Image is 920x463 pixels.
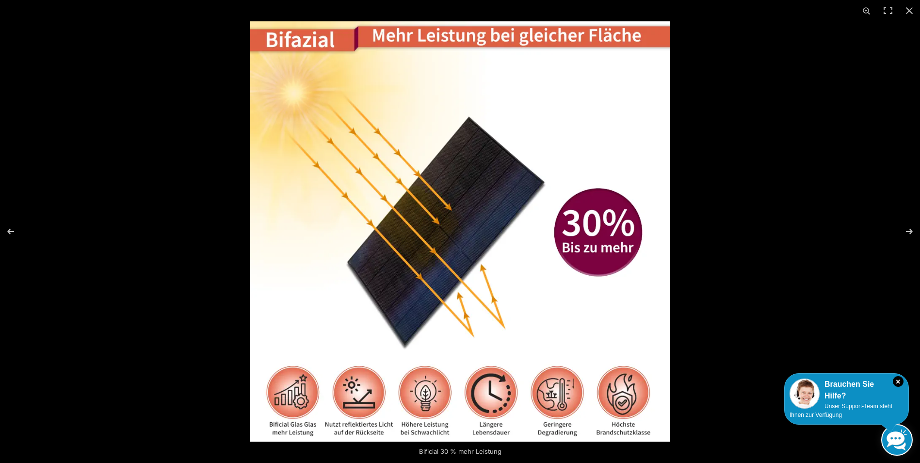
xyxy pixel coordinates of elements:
i: Schließen [893,376,904,387]
img: Image-1-if-2.webp [250,21,670,442]
div: Bificial 30 % mehr Leistung [358,442,562,461]
div: Brauchen Sie Hilfe? [790,379,904,402]
img: Customer service [790,379,820,409]
span: Unser Support-Team steht Ihnen zur Verfügung [790,403,892,418]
